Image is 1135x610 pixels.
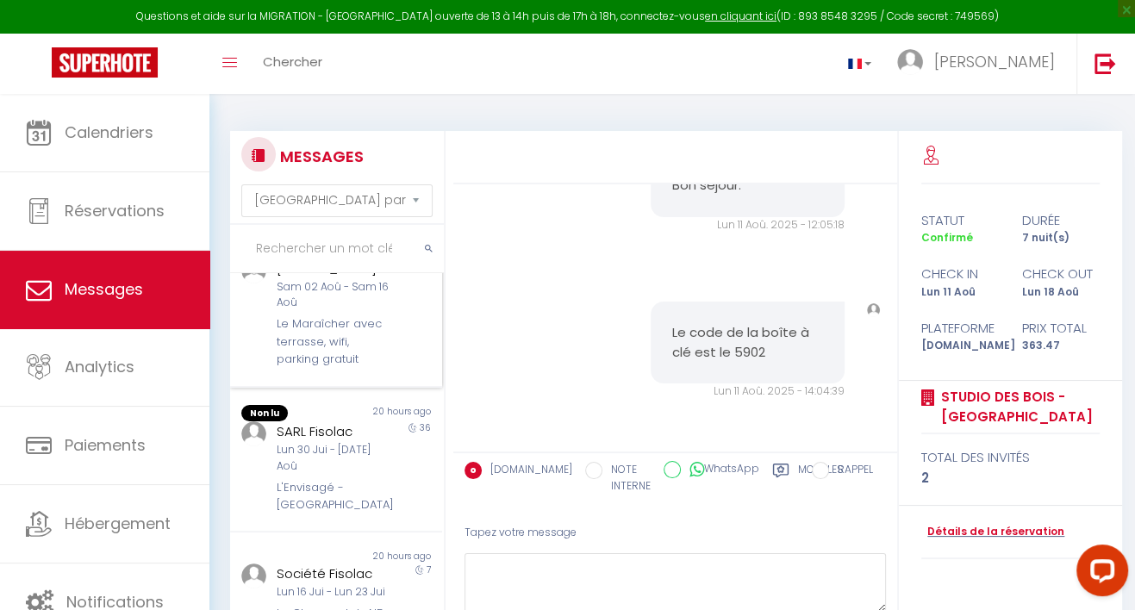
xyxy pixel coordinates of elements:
a: ... [PERSON_NAME] [884,34,1076,94]
label: WhatsApp [681,461,759,480]
div: 20 hours ago [336,405,442,422]
div: check in [910,264,1011,284]
div: Lun 11 Aoû. 2025 - 14:04:39 [651,383,845,400]
div: Plateforme [910,318,1011,339]
div: 363.47 [1011,338,1112,354]
span: Non lu [241,405,288,422]
a: en cliquant ici [705,9,776,23]
iframe: LiveChat chat widget [1063,538,1135,610]
a: Détails de la réservation [921,524,1064,540]
div: durée [1011,210,1112,231]
img: ... [897,49,923,75]
div: Le Maraîcher avec terrasse, wifi, parking gratuit [277,315,389,368]
label: Modèles [798,462,844,497]
span: 7 [427,563,431,576]
div: total des invités [921,447,1100,468]
div: check out [1011,264,1112,284]
img: ... [867,303,881,317]
h3: MESSAGES [276,137,364,176]
span: Réservations [65,200,165,221]
span: Chercher [263,53,322,71]
input: Rechercher un mot clé [230,225,444,273]
div: Prix total [1011,318,1112,339]
span: Paiements [65,434,146,456]
label: RAPPEL [829,462,873,481]
label: NOTE INTERNE [602,462,651,495]
span: 36 [420,421,431,434]
label: [DOMAIN_NAME] [482,462,572,481]
img: logout [1094,53,1116,74]
span: Confirmé [921,230,973,245]
img: ... [241,421,266,446]
div: Lun 11 Aoû. 2025 - 12:05:18 [651,217,845,233]
img: Super Booking [52,47,158,78]
div: 20 hours ago [336,550,442,563]
div: statut [910,210,1011,231]
div: Société Fisolac [277,563,389,584]
div: Tapez votre message [465,512,886,554]
img: ... [241,563,266,588]
div: L'Envisagé - [GEOGRAPHIC_DATA] [277,479,389,514]
span: [PERSON_NAME] [934,51,1055,72]
div: SARL Fisolac [277,421,389,442]
div: Lun 30 Jui - [DATE] Aoû [277,442,389,475]
div: Lun 18 Aoû [1011,284,1112,301]
div: Sam 02 Aoû - Sam 16 Aoû [277,279,389,312]
div: Lun 11 Aoû [910,284,1011,301]
span: Analytics [65,356,134,377]
div: Lun 16 Jui - Lun 23 Jui [277,584,389,601]
pre: Le code de la boîte à clé est le 5902 [672,323,823,362]
a: Studio des Bois - [GEOGRAPHIC_DATA] [935,387,1100,427]
span: Hébergement [65,513,171,534]
a: Chercher [250,34,335,94]
div: [DOMAIN_NAME] [910,338,1011,354]
span: Calendriers [65,121,153,143]
span: Messages [65,278,143,300]
div: 2 [921,468,1100,489]
div: 7 nuit(s) [1011,230,1112,246]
